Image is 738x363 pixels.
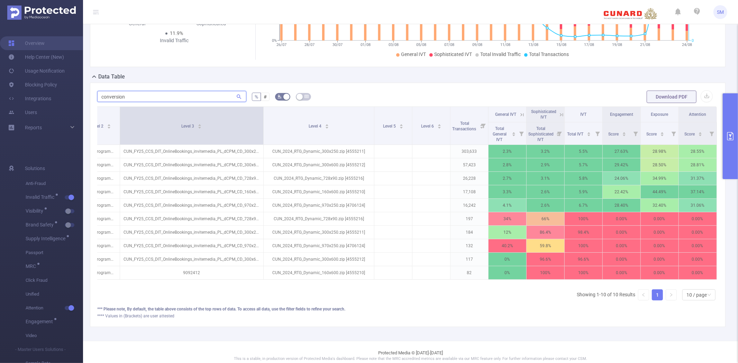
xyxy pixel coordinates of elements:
[7,6,76,20] img: Protected Media
[264,185,374,198] p: CUN_2024_RTG_Dynamic_160x600.zip [4555210]
[97,313,718,319] div: **** Values in (Brackets) are user attested
[641,158,678,171] p: 28.50 %
[82,172,120,185] p: PHDProgrammatic
[389,43,399,47] tspan: 03/08
[444,43,454,47] tspan: 07/08
[437,126,441,128] i: icon: caret-down
[603,212,640,225] p: 0.00 %
[641,212,678,225] p: 0.00 %
[565,253,602,266] p: 96.6%
[527,226,564,239] p: 86.4%
[82,253,120,266] p: PHDProgrammatic
[198,123,202,125] i: icon: caret-up
[603,226,640,239] p: 0.00 %
[641,226,678,239] p: 0.00 %
[527,199,564,212] p: 2.6%
[555,122,564,145] i: Filter menu
[8,78,57,92] a: Blocking Policy
[437,123,441,127] div: Sort
[565,158,602,171] p: 5.7%
[25,125,42,130] span: Reports
[603,253,640,266] p: 0.00 %
[264,266,374,279] p: CUN_2024_RTG_Dynamic_160x600.zip [4555210]
[181,124,195,129] span: Level 3
[264,212,374,225] p: CUN_2024_RTG_Dynamic_728x90.zip [4555216]
[198,126,202,128] i: icon: caret-down
[309,124,322,129] span: Level 4
[669,122,678,145] i: Filter menu
[489,158,526,171] p: 2.8%
[577,289,635,300] li: Showing 1-10 of 10 Results
[450,172,488,185] p: 26,228
[120,266,263,279] p: 9092412
[399,123,403,125] i: icon: caret-up
[660,133,664,136] i: icon: caret-down
[272,38,277,43] tspan: 0%
[641,253,678,266] p: 0.00 %
[565,212,602,225] p: 100%
[707,293,711,298] i: icon: down
[489,212,526,225] p: 34%
[401,52,426,57] span: General IVT
[527,239,564,252] p: 59.8%
[679,185,717,198] p: 37.14 %
[472,43,482,47] tspan: 09/08
[399,123,403,127] div: Sort
[264,158,374,171] p: CUN_2024_RTG_Dynamic_300x600.zip [4555212]
[26,329,83,343] span: Video
[82,145,120,158] p: PHDProgrammatic
[531,109,556,120] span: Sophisticated IVT
[450,266,488,279] p: 82
[651,112,668,117] span: Exposure
[666,289,677,300] li: Next Page
[622,131,626,133] i: icon: caret-up
[565,226,602,239] p: 98.4%
[622,133,626,136] i: icon: caret-down
[660,131,664,135] div: Sort
[512,131,516,135] div: Sort
[638,289,649,300] li: Previous Page
[332,43,343,47] tspan: 30/07
[686,290,707,300] div: 10 / page
[264,226,374,239] p: CUN_2024_RTG_Dynamic_300x250.zip [4555211]
[82,199,120,212] p: PHDProgrammatic
[91,124,104,129] span: Level 2
[489,239,526,252] p: 40.2%
[527,266,564,279] p: 100%
[100,356,721,362] p: This is a stable, in production version of Protected Media's dashboard. Please note that the MRC ...
[608,132,620,137] span: Score
[652,290,663,300] a: 1
[450,239,488,252] p: 132
[120,172,263,185] p: CUN_FY25_CCS_DIT_OnlineBookings_invitemedia_PL_dCPM_CD_728x90_FT_1x1_Retargeting_WebsiteVisitors1...
[26,195,57,199] span: Invalid Traffic
[489,226,526,239] p: 12%
[512,131,516,133] i: icon: caret-up
[26,236,68,241] span: Supply Intelligence
[679,226,717,239] p: 0.00 %
[450,145,488,158] p: 303,633
[679,199,717,212] p: 31.06 %
[587,133,591,136] i: icon: caret-down
[264,199,374,212] p: CUN_2024_RTG_Dynamic_970x250.zip [4706124]
[383,124,397,129] span: Level 5
[612,43,622,47] tspan: 19/08
[565,145,602,158] p: 5.5%
[603,185,640,198] p: 22.42 %
[641,293,646,297] i: icon: left
[264,239,374,252] p: CUN_2024_RTG_Dynamic_970x250.zip [4706124]
[529,52,569,57] span: Total Transactions
[26,301,83,315] span: Attention
[98,73,125,81] h2: Data Table
[567,132,584,137] span: Total IVT
[660,131,664,133] i: icon: caret-up
[682,43,692,47] tspan: 24/08
[137,37,211,44] div: Invalid Traffic
[325,123,329,125] i: icon: caret-up
[264,145,374,158] p: CUN_2024_RTG_Dynamic_300x250.zip [4555211]
[527,145,564,158] p: 3.2%
[120,253,263,266] p: CUN_FY25_CCS_DIT_OnlineBookings_invitemedia_PL_dCPM_CD_300x600_FT_1x1_Retargeting_WebsiteVisitors...
[692,38,694,43] tspan: 0
[556,43,566,47] tspan: 15/08
[82,239,120,252] p: PHDProgrammatic
[107,123,111,127] div: Sort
